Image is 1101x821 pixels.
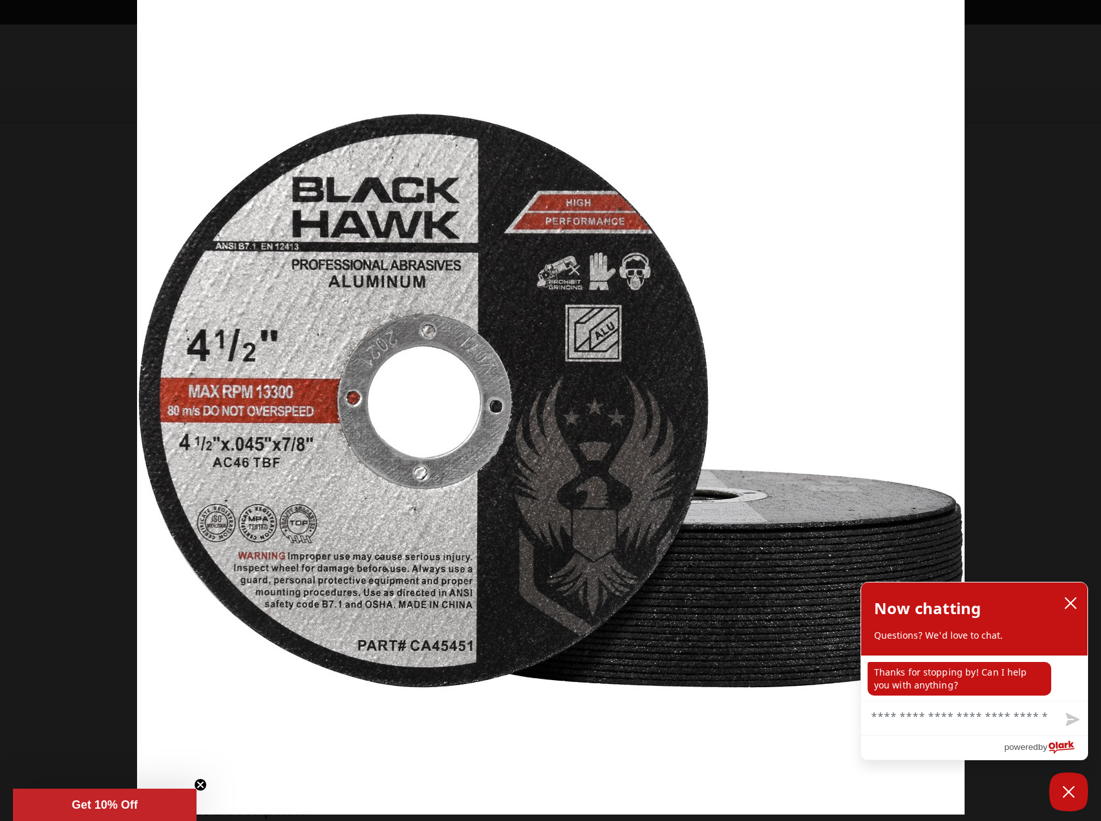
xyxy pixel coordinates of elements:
[1004,736,1087,760] a: Powered by Olark
[1004,739,1038,755] span: powered
[868,662,1051,696] p: Thanks for stopping by! Can I help you with anything?
[874,595,981,621] h2: Now chatting
[1060,593,1081,613] button: close chatbox
[13,789,197,821] div: Get 10% OffClose teaser
[1055,705,1087,735] button: Send message
[860,582,1088,760] div: olark chatbox
[1038,739,1047,755] span: by
[1049,773,1088,811] button: Close Chatbox
[72,798,138,811] span: Get 10% Off
[194,778,207,791] button: Close teaser
[874,629,1074,642] p: Questions? We'd love to chat.
[861,656,1087,701] div: chat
